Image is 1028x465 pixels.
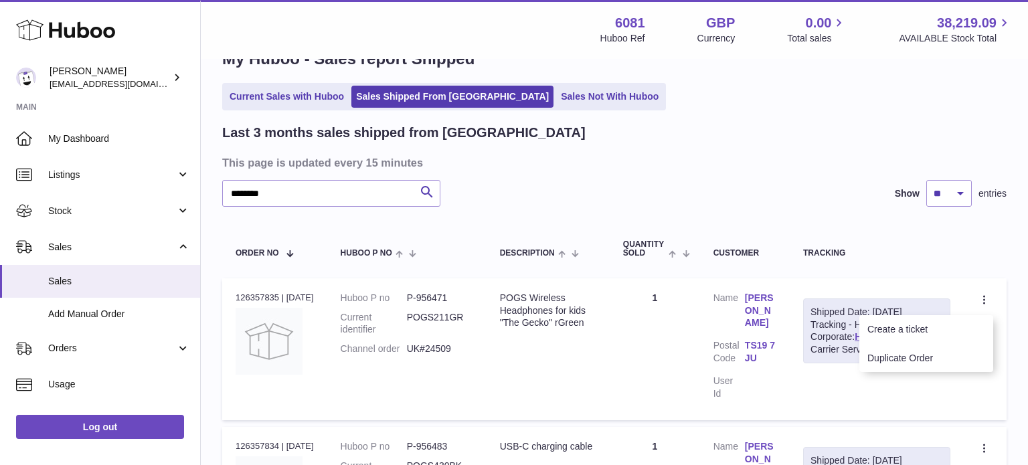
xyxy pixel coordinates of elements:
[48,378,190,391] span: Usage
[500,292,596,330] div: POGS Wireless Headphones for kids "The Gecko" rGreen
[745,339,776,365] a: TS19 7JU
[787,32,847,45] span: Total sales
[978,187,1007,200] span: entries
[895,187,920,200] label: Show
[225,86,349,108] a: Current Sales with Huboo
[713,339,745,368] dt: Postal Code
[713,249,776,258] div: Customer
[706,14,735,32] strong: GBP
[48,275,190,288] span: Sales
[407,440,473,453] dd: P-956483
[48,205,176,217] span: Stock
[859,315,993,344] li: Create a ticket
[236,308,303,375] img: no-photo.jpg
[236,440,314,452] div: 126357834 | [DATE]
[859,344,993,373] li: Duplicate Order
[236,292,314,304] div: 126357835 | [DATE]
[50,65,170,90] div: [PERSON_NAME]
[16,415,184,439] a: Log out
[48,241,176,254] span: Sales
[855,331,943,342] a: H01HYA0052958345
[623,240,665,258] span: Quantity Sold
[806,14,832,32] span: 0.00
[407,311,473,337] dd: POGS211GR
[899,32,1012,45] span: AVAILABLE Stock Total
[713,292,745,333] dt: Name
[341,311,407,337] dt: Current identifier
[500,440,596,453] div: USB-C charging cable
[803,298,950,364] div: Tracking - Hermes Corporate:
[615,14,645,32] strong: 6081
[610,278,700,420] td: 1
[351,86,553,108] a: Sales Shipped From [GEOGRAPHIC_DATA]
[803,249,950,258] div: Tracking
[50,78,197,89] span: [EMAIL_ADDRESS][DOMAIN_NAME]
[810,306,943,318] div: Shipped Date: [DATE]
[600,32,645,45] div: Huboo Ref
[810,343,943,356] div: Carrier Service: NDAYMP
[48,308,190,320] span: Add Manual Order
[713,375,745,400] dt: User Id
[48,342,176,355] span: Orders
[937,14,997,32] span: 38,219.09
[341,249,392,258] span: Huboo P no
[222,155,1003,170] h3: This page is updated every 15 minutes
[48,169,176,181] span: Listings
[341,343,407,355] dt: Channel order
[899,14,1012,45] a: 38,219.09 AVAILABLE Stock Total
[407,292,473,304] dd: P-956471
[697,32,736,45] div: Currency
[745,292,776,330] a: [PERSON_NAME]
[341,440,407,453] dt: Huboo P no
[341,292,407,304] dt: Huboo P no
[556,86,663,108] a: Sales Not With Huboo
[500,249,555,258] span: Description
[16,68,36,88] img: hello@pogsheadphones.com
[236,249,279,258] span: Order No
[407,343,473,355] dd: UK#24509
[222,124,586,142] h2: Last 3 months sales shipped from [GEOGRAPHIC_DATA]
[787,14,847,45] a: 0.00 Total sales
[222,48,1007,70] h1: My Huboo - Sales report Shipped
[48,132,190,145] span: My Dashboard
